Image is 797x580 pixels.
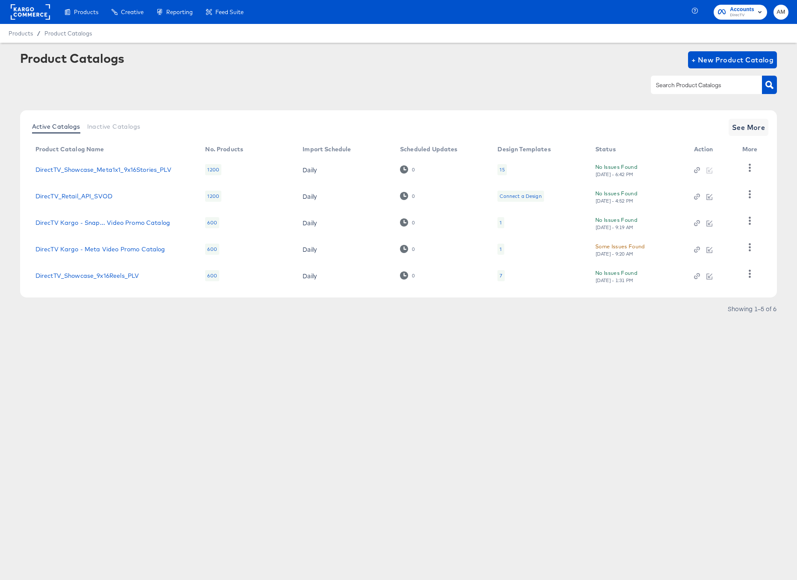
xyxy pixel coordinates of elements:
[205,146,243,153] div: No. Products
[412,167,415,173] div: 0
[412,220,415,226] div: 0
[730,5,754,14] span: Accounts
[400,192,415,200] div: 0
[35,166,171,173] a: DirectTV_Showcase_Meta1x1_9x16Stories_PLV
[166,9,193,15] span: Reporting
[500,166,504,173] div: 15
[205,217,219,228] div: 600
[497,164,506,175] div: 15
[296,209,393,236] td: Daily
[35,246,165,253] a: DirecTV Kargo - Meta Video Promo Catalog
[500,246,502,253] div: 1
[595,242,645,257] button: Some Issues Found[DATE] - 9:20 AM
[35,193,112,200] a: DirecTV_Retail_API_SVOD
[121,9,144,15] span: Creative
[500,219,502,226] div: 1
[730,12,754,19] span: DirecTV
[296,183,393,209] td: Daily
[595,251,634,257] div: [DATE] - 9:20 AM
[714,5,767,20] button: AccountsDirecTV
[35,146,104,153] div: Product Catalog Name
[205,244,219,255] div: 600
[497,146,550,153] div: Design Templates
[688,51,777,68] button: + New Product Catalog
[32,123,80,130] span: Active Catalogs
[215,9,244,15] span: Feed Suite
[20,51,124,65] div: Product Catalogs
[205,164,221,175] div: 1200
[87,123,141,130] span: Inactive Catalogs
[296,262,393,289] td: Daily
[777,7,785,17] span: AM
[595,242,645,251] div: Some Issues Found
[773,5,788,20] button: AM
[400,146,458,153] div: Scheduled Updates
[400,165,415,174] div: 0
[654,80,745,90] input: Search Product Catalogs
[9,30,33,37] span: Products
[205,191,221,202] div: 1200
[497,191,544,202] div: Connect a Design
[296,236,393,262] td: Daily
[296,156,393,183] td: Daily
[497,217,504,228] div: 1
[412,273,415,279] div: 0
[400,271,415,280] div: 0
[500,272,502,279] div: 7
[500,193,541,200] div: Connect a Design
[727,306,777,312] div: Showing 1–5 of 6
[412,193,415,199] div: 0
[732,121,765,133] span: See More
[497,270,504,281] div: 7
[735,143,768,156] th: More
[588,143,687,156] th: Status
[691,54,774,66] span: + New Product Catalog
[400,218,415,227] div: 0
[35,219,170,226] a: DirecTV Kargo - Snap... Video Promo Catalog
[44,30,92,37] a: Product Catalogs
[497,244,504,255] div: 1
[729,119,769,136] button: See More
[205,270,219,281] div: 600
[33,30,44,37] span: /
[400,245,415,253] div: 0
[687,143,735,156] th: Action
[74,9,98,15] span: Products
[412,246,415,252] div: 0
[35,272,139,279] a: DirectTV_Showcase_9x16Reels_PLV
[303,146,351,153] div: Import Schedule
